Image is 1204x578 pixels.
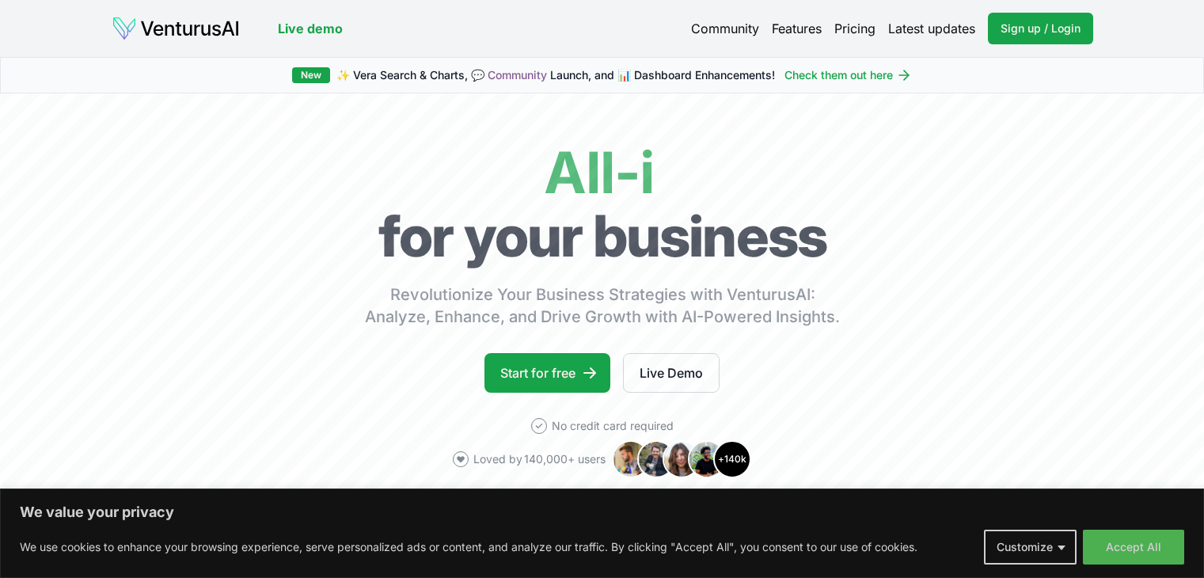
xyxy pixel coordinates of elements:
div: New [292,67,330,83]
a: Pricing [834,19,875,38]
img: Avatar 4 [688,440,726,478]
a: Check them out here [784,67,912,83]
span: Sign up / Login [1001,21,1081,36]
span: ✨ Vera Search & Charts, 💬 Launch, and 📊 Dashboard Enhancements! [336,67,775,83]
a: Start for free [484,353,610,393]
p: We use cookies to enhance your browsing experience, serve personalized ads or content, and analyz... [20,538,917,557]
p: We value your privacy [20,503,1184,522]
a: Live Demo [623,353,720,393]
a: Latest updates [888,19,975,38]
button: Customize [984,530,1077,565]
a: Live demo [278,19,343,38]
img: Avatar 1 [612,440,650,478]
a: Sign up / Login [988,13,1093,44]
img: Avatar 3 [663,440,701,478]
a: Community [488,68,547,82]
img: logo [112,16,240,41]
button: Accept All [1083,530,1184,565]
a: Community [691,19,759,38]
a: Features [772,19,822,38]
img: Avatar 2 [637,440,675,478]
